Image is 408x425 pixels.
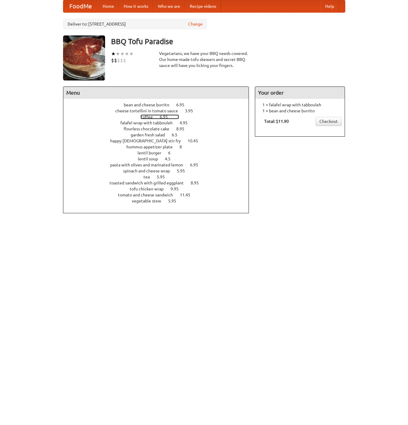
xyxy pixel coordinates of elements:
[138,150,167,155] span: lentil burger
[98,0,119,12] a: Home
[138,156,182,161] a: lentil soup 4.5
[185,108,199,113] span: 3.95
[123,57,126,64] li: $
[130,187,190,191] a: tofu chicken wrap 9.95
[171,187,185,191] span: 9.95
[129,50,134,57] li: ★
[188,21,203,27] a: Change
[124,102,175,107] span: bean and cheese burrito
[160,114,174,119] span: 6.95
[159,50,249,68] div: Vegetarians, we have your BBQ needs covered. Our home-made tofu skewers and secret BBQ sauce will...
[188,138,204,143] span: 10.45
[115,108,184,113] span: cheese tortellini in tomato sauce
[120,120,199,125] a: falafel wrap with tabbouleh 4.95
[110,138,187,143] span: happy [DEMOGRAPHIC_DATA] stir fry
[190,162,204,167] span: 6.95
[124,126,175,131] span: flourless chocolate cake
[110,162,189,167] span: pasta with olives and marinated lemon
[258,102,342,108] li: 1 × falafel wrap with tabbouleh
[130,187,170,191] span: tofu chicken wrap
[138,156,164,161] span: lentil soup
[132,199,167,203] span: vegetable stew
[132,199,187,203] a: vegetable stew 5.95
[120,57,123,64] li: $
[144,175,176,179] a: tea 5.95
[111,35,345,47] h3: BBQ Tofu Paradise
[120,50,125,57] li: ★
[63,0,98,12] a: FoodMe
[117,57,120,64] li: $
[124,126,195,131] a: flourless chocolate cake 8.95
[141,114,159,119] span: coffee
[63,87,249,99] h4: Menu
[176,102,190,107] span: 6.95
[131,132,189,137] a: garden fresh salad 6.5
[119,0,153,12] a: How it works
[126,144,179,149] span: hummus appetizer plate
[264,119,289,124] b: Total: $11.90
[110,138,209,143] a: happy [DEMOGRAPHIC_DATA] stir fry 10.45
[110,181,210,185] a: toasted sandwich with grilled eggplant 8.95
[185,0,221,12] a: Recipe videos
[123,168,196,173] a: spinach and cheese wrap 5.95
[165,156,177,161] span: 4.5
[124,102,195,107] a: bean and cheese burrito 6.95
[120,120,179,125] span: falafel wrap with tabbouleh
[125,50,129,57] li: ★
[110,162,209,167] a: pasta with olives and marinated lemon 6.95
[138,150,182,155] a: lentil burger 6
[255,87,345,99] h4: Your order
[114,57,117,64] li: $
[144,175,156,179] span: tea
[116,50,120,57] li: ★
[115,108,204,113] a: cheese tortellini in tomato sauce 3.95
[176,126,190,131] span: 8.95
[157,175,171,179] span: 5.95
[123,168,176,173] span: spinach and cheese wrap
[110,181,190,185] span: toasted sandwich with grilled eggplant
[258,108,342,114] li: 1 × bean and cheese burrito
[180,120,194,125] span: 4.95
[168,199,182,203] span: 5.95
[320,0,339,12] a: Help
[126,144,193,149] a: hummus appetizer plate 8
[141,114,179,119] a: coffee 6.95
[118,193,201,197] a: tomato and cheese sandwich 11.45
[63,19,207,29] div: Deliver to: [STREET_ADDRESS]
[168,150,177,155] span: 6
[63,35,105,80] img: angular.jpg
[131,132,171,137] span: garden fresh salad
[118,193,179,197] span: tomato and cheese sandwich
[191,181,205,185] span: 8.95
[172,132,183,137] span: 6.5
[180,144,188,149] span: 8
[316,117,342,126] a: Checkout
[153,0,185,12] a: Who we are
[180,193,196,197] span: 11.45
[111,50,116,57] li: ★
[177,168,191,173] span: 5.95
[111,57,114,64] li: $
